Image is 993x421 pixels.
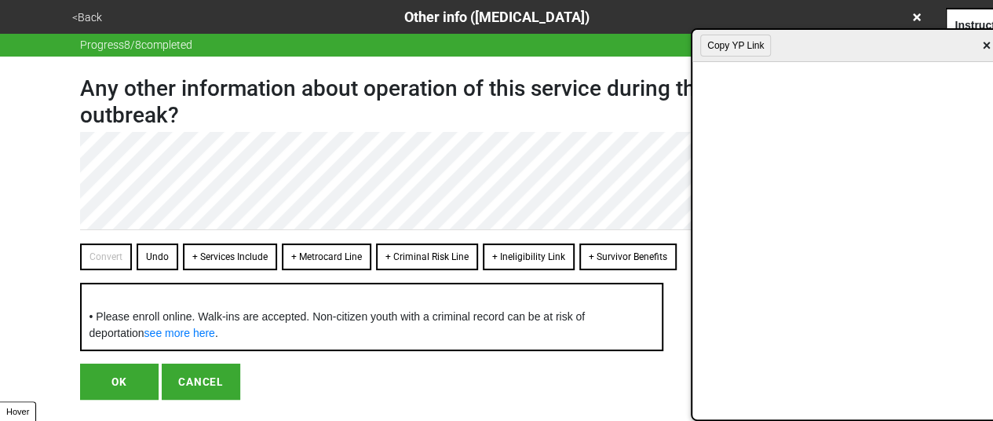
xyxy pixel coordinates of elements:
span: Other info ([MEDICAL_DATA]) [404,9,590,25]
button: + Survivor Benefits [579,243,677,270]
button: + Services Include [183,243,277,270]
button: <Back [68,9,107,27]
button: Copy YP Link [700,35,771,57]
button: + Metrocard Line [282,243,371,270]
h1: Any other information about operation of this service during the [MEDICAL_DATA] outbreak? [80,75,914,128]
button: + Ineligibility Link [483,243,575,270]
a: see more here [144,327,215,339]
span: Progress 8 / 8 completed [80,37,192,53]
button: OK [80,364,159,400]
textarea: To enrich screen reader interactions, please activate Accessibility in Grammarly extension settings [80,132,914,230]
button: Convert [80,243,132,270]
div: • Please enroll online. Walk-ins are accepted. Non-citizen youth with a criminal record can be at... [80,283,663,351]
button: Undo [137,243,178,270]
button: + Criminal Risk Line [376,243,478,270]
button: CANCEL [162,364,240,400]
